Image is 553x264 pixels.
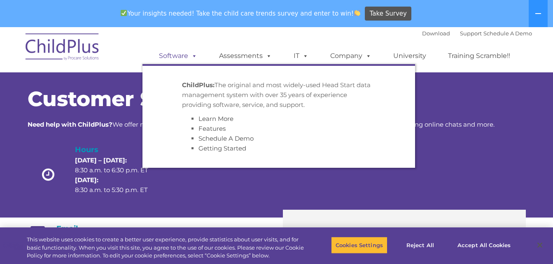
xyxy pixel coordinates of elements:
span: We offer many convenient ways to contact our amazing Customer Support representatives, including ... [28,120,495,128]
strong: [DATE]: [75,176,98,184]
strong: Need help with ChildPlus? [28,120,112,128]
p: 8:30 a.m. to 6:30 p.m. ET 8:30 a.m. to 5:30 p.m. ET [75,155,162,195]
a: Features [198,125,226,132]
span: Take Survey [370,7,407,21]
button: Cookies Settings [331,236,387,254]
div: This website uses cookies to create a better user experience, provide statistics about user visit... [27,236,304,260]
h4: Hours [75,144,162,155]
a: Schedule A Demo [198,134,254,142]
button: Accept All Cookies [453,236,515,254]
span: Your insights needed! Take the child care trends survey and enter to win! [117,5,364,21]
a: Getting Started [198,144,246,152]
a: Software [151,48,205,64]
a: Download [422,30,450,37]
button: Reject All [394,236,446,254]
a: Schedule A Demo [483,30,532,37]
a: Assessments [211,48,280,64]
font: | [422,30,532,37]
h4: Email [28,224,271,233]
button: Close [531,236,549,254]
a: Training Scramble!! [440,48,518,64]
p: The original and most widely-used Head Start data management system with over 35 years of experie... [182,80,376,110]
a: Take Survey [365,7,411,21]
strong: [DATE] – [DATE]: [75,156,127,164]
a: Learn More [198,115,233,123]
img: ChildPlus by Procare Solutions [21,28,104,69]
a: Company [322,48,380,64]
a: IT [285,48,317,64]
strong: ChildPlus: [182,81,215,89]
span: Customer Support [28,86,229,111]
a: University [385,48,434,64]
a: Support [460,30,482,37]
img: 👏 [354,10,360,16]
img: ✅ [121,10,127,16]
